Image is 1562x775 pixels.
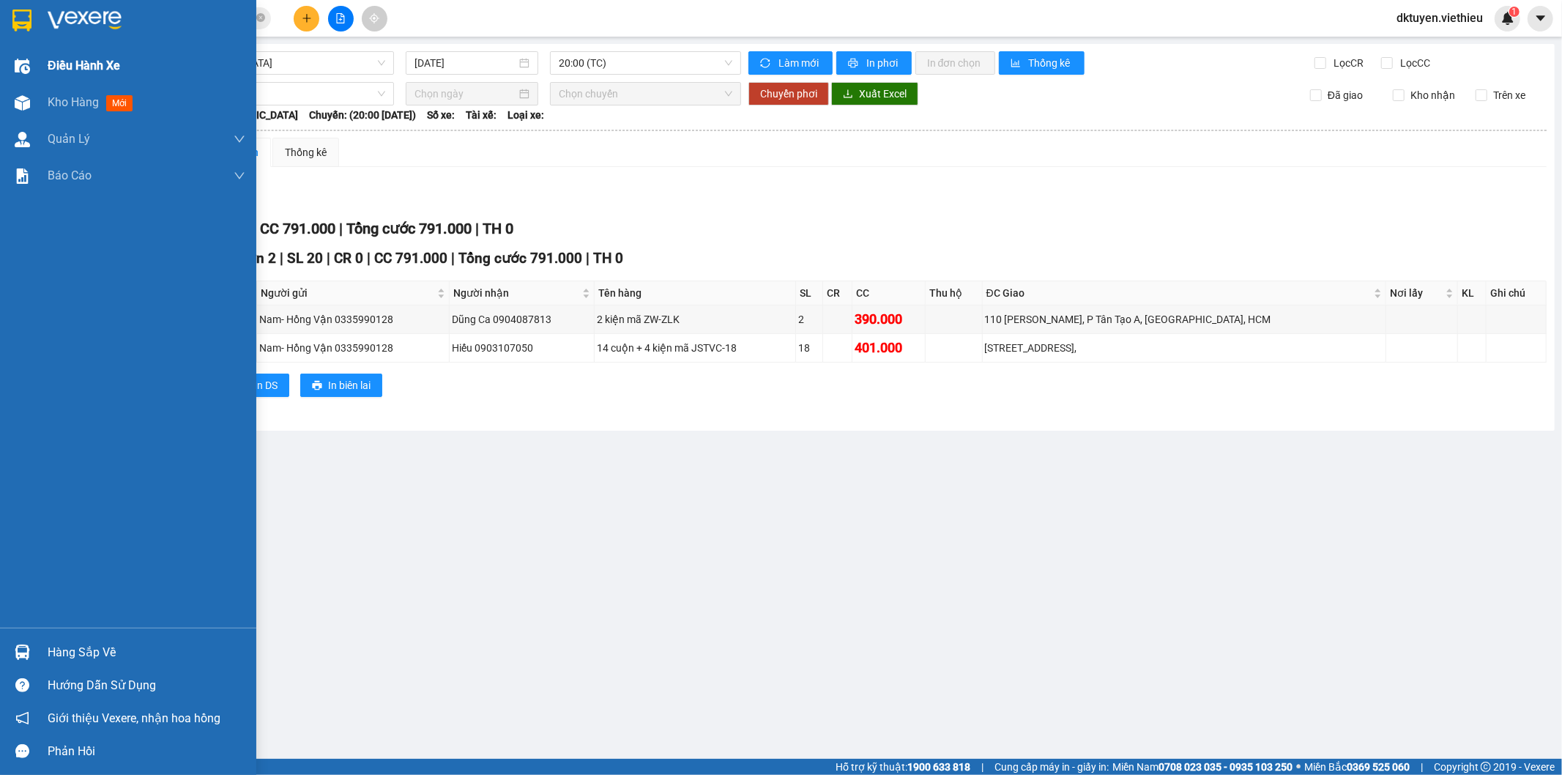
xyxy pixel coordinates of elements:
[369,13,379,23] span: aim
[362,6,387,31] button: aim
[256,13,265,22] span: close-circle
[328,6,354,31] button: file-add
[586,250,590,267] span: |
[1481,762,1491,772] span: copyright
[374,250,447,267] span: CC 791.000
[1511,7,1517,17] span: 1
[855,309,923,330] div: 390.000
[823,281,852,305] th: CR
[48,709,220,727] span: Giới thiệu Vexere, nhận hoa hồng
[15,59,30,74] img: warehouse-icon
[1534,12,1547,25] span: caret-down
[1304,759,1410,775] span: Miền Bắc
[226,374,289,397] button: printerIn DS
[1390,285,1443,301] span: Nơi lấy
[466,107,497,123] span: Tài xế:
[836,51,912,75] button: printerIn phơi
[798,340,820,356] div: 18
[985,311,1383,327] div: 110 [PERSON_NAME], P Tân Tạo A, [GEOGRAPHIC_DATA], HCM
[994,759,1109,775] span: Cung cấp máy in - giấy in:
[254,377,278,393] span: In DS
[302,13,312,23] span: plus
[334,250,363,267] span: CR 0
[1509,7,1520,17] sup: 1
[256,12,265,26] span: close-circle
[15,678,29,692] span: question-circle
[1322,87,1369,103] span: Đã giao
[1029,55,1073,71] span: Thống kê
[15,132,30,147] img: warehouse-icon
[261,285,434,301] span: Người gửi
[367,250,371,267] span: |
[48,95,99,109] span: Kho hàng
[48,642,245,664] div: Hàng sắp về
[915,51,995,75] button: In đơn chọn
[15,168,30,184] img: solution-icon
[475,220,479,237] span: |
[237,250,276,267] span: Đơn 2
[483,220,513,237] span: TH 0
[836,759,970,775] span: Hỗ trợ kỹ thuật:
[595,281,795,305] th: Tên hàng
[259,311,447,327] div: Nam- Hồng Vận 0335990128
[280,250,283,267] span: |
[1385,9,1495,27] span: dktuyen.viethieu
[748,82,829,105] button: Chuyển phơi
[48,741,245,763] div: Phản hồi
[452,340,592,356] div: Hiếu 0903107050
[312,380,322,392] span: printer
[15,744,29,758] span: message
[339,220,343,237] span: |
[48,130,90,148] span: Quản Lý
[1421,759,1423,775] span: |
[15,95,30,111] img: warehouse-icon
[234,170,245,182] span: down
[848,58,860,70] span: printer
[234,133,245,145] span: down
[15,645,30,660] img: warehouse-icon
[597,311,792,327] div: 2 kiện mã ZW-ZLK
[1487,87,1531,103] span: Trên xe
[866,55,900,71] span: In phơi
[260,220,335,237] span: CC 791.000
[1328,55,1366,71] span: Lọc CR
[507,107,544,123] span: Loại xe:
[346,220,472,237] span: Tổng cước 791.000
[999,51,1085,75] button: bar-chartThống kê
[985,340,1383,356] div: [STREET_ADDRESS],
[327,250,330,267] span: |
[1011,58,1023,70] span: bar-chart
[287,250,323,267] span: SL 20
[1159,761,1293,773] strong: 0708 023 035 - 0935 103 250
[414,86,516,102] input: Chọn ngày
[760,58,773,70] span: sync
[328,377,371,393] span: In biên lai
[1487,281,1547,305] th: Ghi chú
[986,285,1371,301] span: ĐC Giao
[843,89,853,100] span: download
[427,107,455,123] span: Số xe:
[300,374,382,397] button: printerIn biên lai
[12,10,31,31] img: logo-vxr
[852,281,926,305] th: CC
[559,83,732,105] span: Chọn chuyến
[796,281,823,305] th: SL
[106,95,133,111] span: mới
[451,250,455,267] span: |
[48,675,245,697] div: Hướng dẫn sử dụng
[748,51,833,75] button: syncLàm mới
[1395,55,1433,71] span: Lọc CC
[907,761,970,773] strong: 1900 633 818
[15,711,29,725] span: notification
[259,340,447,356] div: Nam- Hồng Vận 0335990128
[859,86,907,102] span: Xuất Excel
[831,82,918,105] button: downloadXuất Excel
[926,281,983,305] th: Thu hộ
[1296,764,1301,770] span: ⚪️
[48,166,92,185] span: Báo cáo
[1501,12,1514,25] img: icon-new-feature
[48,56,120,75] span: Điều hành xe
[458,250,582,267] span: Tổng cước 791.000
[1112,759,1293,775] span: Miền Nam
[285,144,327,160] div: Thống kê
